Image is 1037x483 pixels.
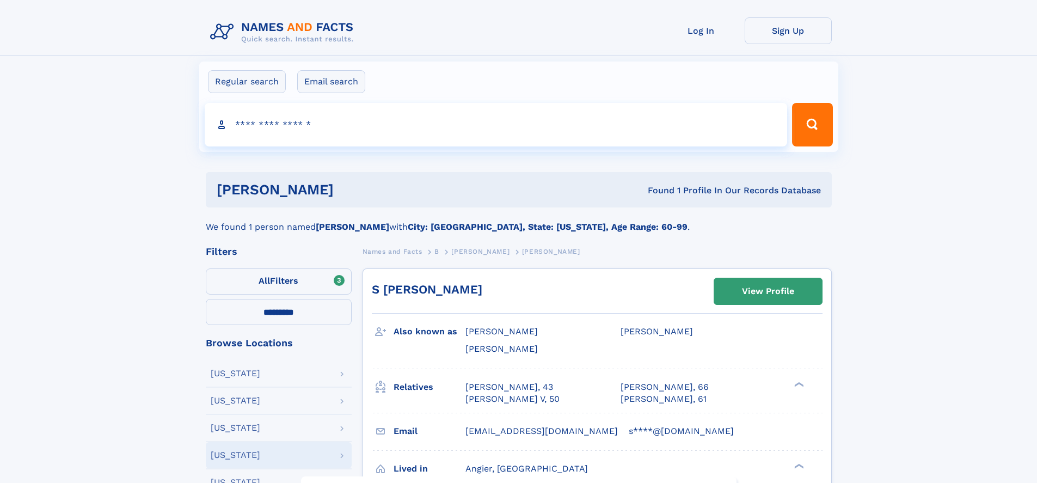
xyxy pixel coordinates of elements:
h1: [PERSON_NAME] [217,183,491,197]
span: [PERSON_NAME] [465,344,538,354]
a: [PERSON_NAME], 43 [465,381,553,393]
div: Filters [206,247,352,256]
a: Names and Facts [363,244,422,258]
a: [PERSON_NAME] [451,244,510,258]
label: Filters [206,268,352,295]
a: [PERSON_NAME], 66 [621,381,709,393]
button: Search Button [792,103,832,146]
div: We found 1 person named with . [206,207,832,234]
h3: Relatives [394,378,465,396]
span: [PERSON_NAME] [621,326,693,337]
a: B [434,244,439,258]
a: [PERSON_NAME], 61 [621,393,707,405]
input: search input [205,103,788,146]
a: Log In [658,17,745,44]
span: All [259,276,270,286]
a: S [PERSON_NAME] [372,283,482,296]
h3: Email [394,422,465,441]
b: [PERSON_NAME] [316,222,389,232]
div: [US_STATE] [211,369,260,378]
span: Angier, [GEOGRAPHIC_DATA] [465,463,588,474]
span: [PERSON_NAME] [522,248,580,255]
div: Found 1 Profile In Our Records Database [490,185,821,197]
a: View Profile [714,278,822,304]
label: Email search [297,70,365,93]
a: Sign Up [745,17,832,44]
span: B [434,248,439,255]
div: [US_STATE] [211,424,260,432]
b: City: [GEOGRAPHIC_DATA], State: [US_STATE], Age Range: 60-99 [408,222,688,232]
div: [US_STATE] [211,451,260,460]
h3: Also known as [394,322,465,341]
div: ❯ [791,381,805,388]
span: [PERSON_NAME] [451,248,510,255]
h3: Lived in [394,460,465,478]
img: Logo Names and Facts [206,17,363,47]
span: [EMAIL_ADDRESS][DOMAIN_NAME] [465,426,618,436]
span: [PERSON_NAME] [465,326,538,337]
label: Regular search [208,70,286,93]
div: View Profile [742,279,794,304]
div: [US_STATE] [211,396,260,405]
div: ❯ [791,462,805,469]
div: Browse Locations [206,338,352,348]
a: [PERSON_NAME] V, 50 [465,393,560,405]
